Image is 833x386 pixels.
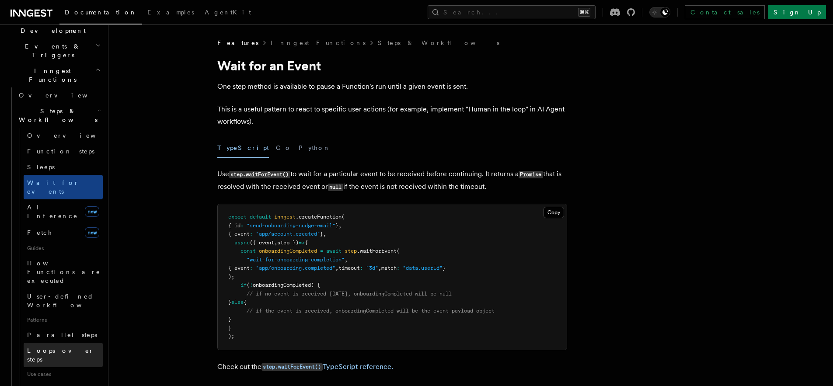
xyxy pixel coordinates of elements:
[768,5,826,19] a: Sign Up
[323,231,326,237] span: ,
[27,331,97,338] span: Parallel steps
[250,231,253,237] span: :
[378,38,499,47] a: Steps & Workflows
[276,138,292,158] button: Go
[24,128,103,143] a: Overview
[85,206,99,217] span: new
[274,240,277,246] span: ,
[142,3,199,24] a: Examples
[259,248,317,254] span: onboardingCompleted
[24,367,103,381] span: Use cases
[247,282,250,288] span: (
[271,38,366,47] a: Inngest Functions
[85,227,99,238] span: new
[338,223,342,229] span: ,
[217,80,567,93] p: One step method is available to pause a Function's run until a given event is sent.
[228,231,250,237] span: { event
[428,5,596,19] button: Search...⌘K
[443,265,446,271] span: }
[27,132,117,139] span: Overview
[24,199,103,224] a: AI Inferencenew
[15,87,103,103] a: Overview
[335,223,338,229] span: }
[234,240,250,246] span: async
[685,5,765,19] a: Contact sales
[228,325,231,331] span: }
[228,333,234,339] span: );
[247,223,335,229] span: "send-onboarding-nudge-email"
[228,274,234,280] span: );
[338,265,360,271] span: timeout
[240,282,247,288] span: if
[24,289,103,313] a: User-defined Workflows
[328,184,343,191] code: null
[335,265,338,271] span: ,
[229,171,290,178] code: step.waitForEvent()
[360,265,363,271] span: :
[247,308,495,314] span: // if the event is received, onboardingCompleted will be the event payload object
[228,214,247,220] span: export
[27,347,94,363] span: Loops over steps
[403,265,443,271] span: "data.userId"
[320,231,323,237] span: }
[228,265,250,271] span: { event
[250,265,253,271] span: :
[19,92,109,99] span: Overview
[27,148,94,155] span: Function steps
[578,8,590,17] kbd: ⌘K
[7,66,94,84] span: Inngest Functions
[253,282,320,288] span: onboardingCompleted) {
[519,171,543,178] code: Promise
[217,168,567,193] p: Use to wait for a particular event to be received before continuing. It returns a that is resolve...
[27,293,106,309] span: User-defined Workflows
[274,214,296,220] span: inngest
[277,240,299,246] span: step })
[205,9,251,16] span: AgentKit
[397,265,400,271] span: :
[24,224,103,241] a: Fetchnew
[261,363,323,371] code: step.waitForEvent()
[217,138,269,158] button: TypeScript
[7,38,103,63] button: Events & Triggers
[24,343,103,367] a: Loops over steps
[217,38,258,47] span: Features
[378,265,381,271] span: ,
[7,42,95,59] span: Events & Triggers
[342,214,345,220] span: (
[326,248,342,254] span: await
[261,362,393,371] a: step.waitForEvent()TypeScript reference.
[7,17,95,35] span: Local Development
[299,138,331,158] button: Python
[345,248,357,254] span: step
[320,248,323,254] span: =
[345,257,348,263] span: ,
[357,248,397,254] span: .waitForEvent
[59,3,142,24] a: Documentation
[240,248,256,254] span: const
[27,163,55,170] span: Sleeps
[240,223,244,229] span: :
[27,204,78,219] span: AI Inference
[256,265,335,271] span: "app/onboarding.completed"
[7,63,103,87] button: Inngest Functions
[15,107,98,124] span: Steps & Workflows
[27,179,79,195] span: Wait for events
[199,3,256,24] a: AgentKit
[24,159,103,175] a: Sleeps
[24,143,103,159] a: Function steps
[24,327,103,343] a: Parallel steps
[228,223,240,229] span: { id
[250,282,253,288] span: !
[27,260,101,284] span: How Functions are executed
[217,103,567,128] p: This is a useful pattern to react to specific user actions (for example, implement "Human in the ...
[24,241,103,255] span: Guides
[250,240,274,246] span: ({ event
[366,265,378,271] span: "3d"
[24,255,103,289] a: How Functions are executed
[256,231,320,237] span: "app/account.created"
[649,7,670,17] button: Toggle dark mode
[228,316,231,322] span: }
[397,248,400,254] span: (
[381,265,397,271] span: match
[217,361,567,373] p: Check out the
